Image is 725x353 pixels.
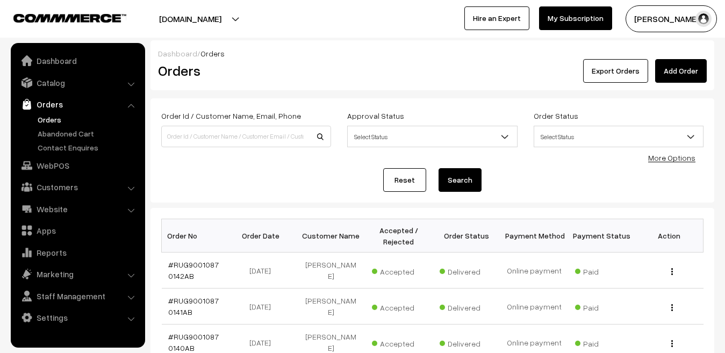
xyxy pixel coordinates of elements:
span: Delivered [440,335,493,349]
td: [PERSON_NAME] [297,253,365,289]
span: Paid [575,299,629,313]
label: Order Id / Customer Name, Email, Phone [161,110,301,121]
button: [PERSON_NAME] [626,5,717,32]
label: Approval Status [347,110,404,121]
td: Online payment [500,253,568,289]
span: Accepted [372,263,426,277]
span: Select Status [534,127,703,146]
th: Order No [162,219,229,253]
th: Order Date [229,219,297,253]
a: Reset [383,168,426,192]
a: More Options [648,153,695,162]
a: #RUG90010870141AB [168,296,219,316]
img: Menu [671,268,673,275]
th: Payment Status [568,219,636,253]
div: / [158,48,707,59]
a: Customers [13,177,141,197]
button: [DOMAIN_NAME] [121,5,259,32]
img: Menu [671,304,673,311]
a: Staff Management [13,286,141,306]
span: Select Status [534,126,704,147]
a: Contact Enquires [35,142,141,153]
input: Order Id / Customer Name / Customer Email / Customer Phone [161,126,331,147]
a: Hire an Expert [464,6,529,30]
th: Action [636,219,704,253]
td: [PERSON_NAME] [297,289,365,325]
button: Search [439,168,482,192]
a: Abandoned Cart [35,128,141,139]
td: [DATE] [229,253,297,289]
h2: Orders [158,62,330,79]
button: Export Orders [583,59,648,83]
th: Accepted / Rejected [365,219,433,253]
a: #RUG90010870142AB [168,260,219,280]
a: WebPOS [13,156,141,175]
th: Customer Name [297,219,365,253]
a: Dashboard [13,51,141,70]
a: Apps [13,221,141,240]
th: Payment Method [500,219,568,253]
span: Paid [575,263,629,277]
a: Dashboard [158,49,197,58]
span: Select Status [347,126,517,147]
a: Add Order [655,59,707,83]
span: Orders [200,49,225,58]
span: Select Status [348,127,516,146]
a: Website [13,199,141,219]
a: My Subscription [539,6,612,30]
img: Menu [671,340,673,347]
span: Delivered [440,299,493,313]
a: COMMMERCE [13,11,107,24]
a: Reports [13,243,141,262]
span: Accepted [372,299,426,313]
td: Online payment [500,289,568,325]
span: Delivered [440,263,493,277]
a: Orders [35,114,141,125]
a: Settings [13,308,141,327]
label: Order Status [534,110,578,121]
th: Order Status [433,219,500,253]
a: #RUG90010870140AB [168,332,219,352]
a: Catalog [13,73,141,92]
td: [DATE] [229,289,297,325]
a: Orders [13,95,141,114]
img: user [695,11,712,27]
img: COMMMERCE [13,14,126,22]
a: Marketing [13,264,141,284]
span: Accepted [372,335,426,349]
span: Paid [575,335,629,349]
